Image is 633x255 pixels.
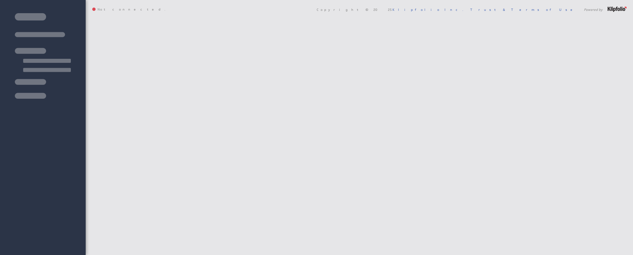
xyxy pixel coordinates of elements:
img: logo-footer.png [608,7,626,12]
a: Klipfolio Inc. [392,7,463,12]
a: Trust & Terms of Use [470,7,577,12]
img: skeleton-sidenav.svg [15,13,71,99]
span: Powered by [584,8,603,11]
span: Not connected. [92,8,165,12]
span: Copyright © 2025 [317,8,463,11]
